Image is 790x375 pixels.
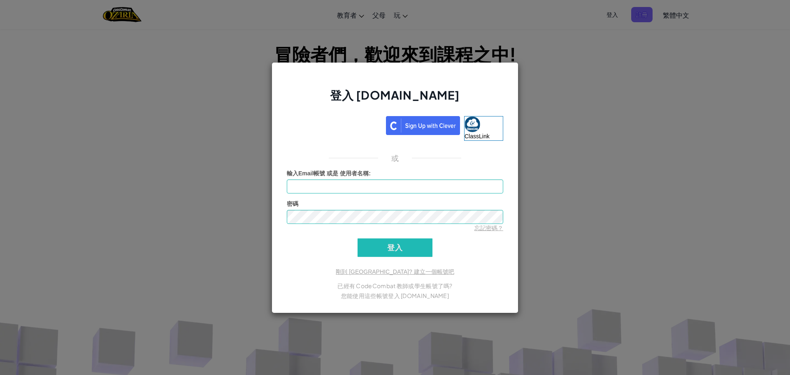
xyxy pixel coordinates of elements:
[287,170,369,177] span: 輸入Email帳號 或是 使用者名稱
[287,281,503,291] p: 已經有 CodeCombat 教師或學生帳號了嗎?
[386,116,460,135] img: clever_sso_button@2x.png
[283,115,386,133] iframe: 「使用 Google 帳戶登入」按鈕
[287,200,298,207] span: 密碼
[358,238,432,257] input: 登入
[287,291,503,300] p: 您能使用這些帳號登入 [DOMAIN_NAME]
[287,169,371,177] label: :
[474,225,503,231] a: 忘記密碼？
[336,268,454,275] a: 剛到 [GEOGRAPHIC_DATA]? 建立一個帳號吧
[287,87,503,111] h2: 登入 [DOMAIN_NAME]
[465,116,480,132] img: classlink-logo-small.png
[465,133,490,140] span: ClassLink
[391,153,399,163] p: 或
